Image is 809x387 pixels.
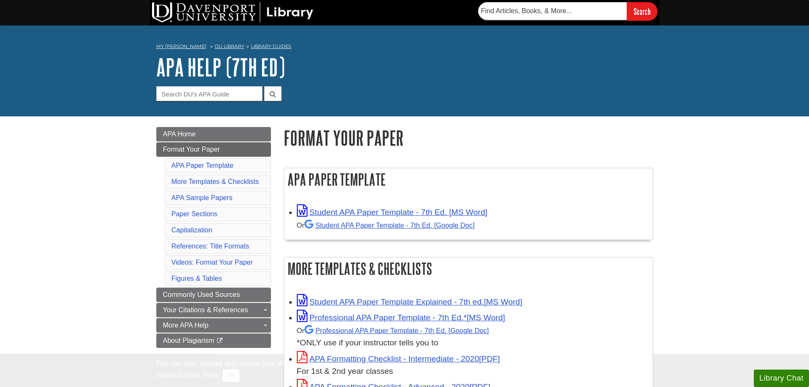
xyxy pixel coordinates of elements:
[284,127,653,149] h1: Format Your Paper
[223,369,239,382] button: Close
[156,86,262,101] input: Search DU's APA Guide
[172,243,249,250] a: References: Title Formats
[172,162,234,169] a: APA Paper Template
[156,127,271,348] div: Guide Page Menu
[163,130,196,138] span: APA Home
[156,43,206,50] a: My [PERSON_NAME]
[284,257,653,280] h2: More Templates & Checklists
[156,318,271,333] a: More APA Help
[156,359,653,382] div: This site uses cookies and records your IP address for usage statistics. Additionally, we use Goo...
[163,146,220,153] span: Format Your Paper
[172,259,253,266] a: Videos: Format Your Paper
[297,324,648,349] div: *ONLY use if your instructor tells you to
[156,54,285,80] a: APA Help (7th Ed)
[297,365,648,378] div: For 1st & 2nd year classes
[284,168,653,191] h2: APA Paper Template
[297,327,489,334] small: Or
[172,226,212,234] a: Capitalization
[172,210,218,218] a: Paper Sections
[297,297,522,306] a: Link opens in new window
[156,333,271,348] a: About Plagiarism
[754,370,809,387] button: Library Chat
[152,2,313,23] img: DU Library
[172,178,259,185] a: More Templates & Checklists
[156,127,271,141] a: APA Home
[304,221,475,229] a: Student APA Paper Template - 7th Ed. [Google Doc]
[297,221,475,229] small: Or
[156,41,653,54] nav: breadcrumb
[304,327,489,334] a: Professional APA Paper Template - 7th Ed.
[478,2,657,20] form: Searches DU Library's articles, books, and more
[172,194,233,201] a: APA Sample Papers
[297,354,500,363] a: Link opens in new window
[156,142,271,157] a: Format Your Paper
[163,306,248,314] span: Your Citations & References
[163,291,240,298] span: Commonly Used Sources
[163,322,209,329] span: More APA Help
[297,313,505,322] a: Link opens in new window
[297,208,488,217] a: Link opens in new window
[627,2,657,20] input: Search
[184,371,217,379] a: Read More
[163,337,214,344] span: About Plagiarism
[156,288,271,302] a: Commonly Used Sources
[156,303,271,317] a: Your Citations & References
[478,2,627,20] input: Find Articles, Books, & More...
[172,275,222,282] a: Figures & Tables
[251,43,291,49] a: Library Guides
[215,43,244,49] a: DU Library
[216,338,223,344] i: This link opens in a new window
